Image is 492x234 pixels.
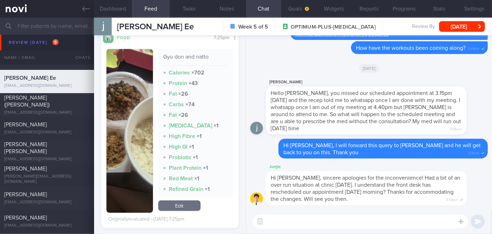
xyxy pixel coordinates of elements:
span: Hi [PERSON_NAME], I will forward this query to [PERSON_NAME] and he will get back to you on this.... [283,143,481,155]
div: [PERSON_NAME] [266,78,488,86]
span: [PERSON_NAME] Ee [4,75,56,81]
strong: Probiotic [169,155,192,160]
span: 5:58pm [446,196,458,202]
div: [EMAIL_ADDRESS][DOMAIN_NAME] [4,60,90,65]
div: [PERSON_NAME][EMAIL_ADDRESS][DOMAIN_NAME] [4,174,90,185]
strong: × 1 [189,144,194,150]
strong: Fat [169,112,177,118]
span: [PERSON_NAME] [PERSON_NAME] [4,142,47,154]
strong: High Fibre [169,133,196,139]
strong: Refined Grain [169,186,204,192]
strong: × 1 [197,133,202,139]
strong: [MEDICAL_DATA] [169,123,213,128]
strong: Carbs [169,102,184,107]
div: [EMAIL_ADDRESS][DOMAIN_NAME] [4,130,90,135]
span: 4:58pm [450,125,462,132]
span: Sharon1 [4,52,23,58]
span: Hello [PERSON_NAME], you missed our scheduled appointment at 3.15pm [DATE] and the recep told me ... [271,90,461,131]
div: [EMAIL_ADDRESS][DOMAIN_NAME] [4,200,90,205]
div: Junjie [266,163,488,171]
span: [PERSON_NAME] [4,122,47,127]
strong: Week 5 of 5 [239,23,269,30]
strong: × 702 [192,70,205,76]
div: [EMAIL_ADDRESS][DOMAIN_NAME] [4,157,90,162]
strong: × 43 [189,80,198,86]
strong: Plant Protein [169,165,202,171]
strong: × 1 [193,155,198,160]
div: [EMAIL_ADDRESS][DOMAIN_NAME] [4,83,90,89]
span: [PERSON_NAME] [4,215,47,221]
div: Originally evaluated – [DATE] 7:25pm [108,216,185,223]
span: Hi [PERSON_NAME], sincere apologies for the inconvenience! Had a bit of an over run situation at ... [271,175,460,202]
strong: × 1 [205,186,210,192]
span: [PERSON_NAME] ([PERSON_NAME]) [4,95,50,108]
div: [EMAIL_ADDRESS][DOMAIN_NAME] [4,223,90,228]
span: How have the workouts been coming along? [356,45,466,51]
strong: Red Meat [169,176,193,181]
div: [EMAIL_ADDRESS][DOMAIN_NAME] [4,110,90,115]
strong: × 26 [179,91,189,97]
strong: × 1 [203,165,208,171]
span: [PERSON_NAME] [4,166,47,172]
span: [PERSON_NAME] [4,192,47,197]
a: Edit [158,200,201,211]
strong: × 1 [195,176,199,181]
strong: Calories [169,70,190,76]
strong: Protein [169,80,187,86]
strong: High GI [169,144,188,150]
span: OPTIMUM-PLUS-[MEDICAL_DATA] [291,24,376,31]
span: [PERSON_NAME] Ee [117,23,194,31]
span: 7:25pm [214,35,229,40]
strong: × 1 [214,123,219,128]
strong: × 74 [186,102,195,107]
strong: Fat [169,91,177,97]
strong: × 26 [179,112,189,118]
span: 3:44pm [468,44,479,51]
span: 5:18pm [468,149,479,156]
img: Gyu don and natto [106,49,153,213]
span: [DATE] [359,64,379,73]
button: [DATE] [439,21,485,32]
div: Gyu don and natto [164,53,228,66]
span: Review By [412,24,435,30]
div: Food [113,34,142,40]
